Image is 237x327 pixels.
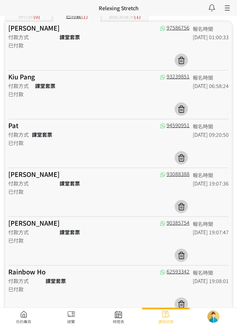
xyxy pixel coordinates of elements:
img: whatsapp@2x.png [160,221,165,226]
span: (1) [134,13,141,20]
span: [DATE] 06:58:24 [193,82,229,90]
div: 報名時間 [193,171,229,179]
a: Rainbow Ho [8,267,46,277]
div: 已付款 [53,11,101,22]
img: whatsapp@2x.png [160,270,165,275]
div: 報名時間 [193,220,229,228]
div: 報名時間 [193,25,229,33]
span: 課堂套票 [60,229,80,236]
span: [DATE] 19:07:36 [193,180,229,187]
div: 付款方式 [8,229,56,236]
span: [DATE] 01:00:33 [193,33,229,41]
a: 93239851 [160,73,190,80]
div: 退款及取消 [101,11,148,22]
img: whatsapp@2x.png [160,75,165,80]
span: 已付款 [8,139,24,147]
div: 付款方式 [8,277,42,285]
div: 付款方式 [8,82,32,90]
span: (7) [81,12,88,20]
div: 待付款 [5,11,53,22]
a: 62593342 [160,268,190,275]
h3: Relexing Stretch [99,4,139,12]
div: 付款方式 [8,33,56,41]
img: whatsapp@2x.png [160,26,165,31]
a: Pat [8,121,18,130]
img: whatsapp@2x.png [160,172,165,178]
span: 已付款 [8,237,24,244]
div: 報名時間 [193,74,229,82]
span: 已付款 [8,286,24,293]
div: 付款方式 [8,180,56,187]
a: 94590951 [160,121,190,129]
span: 課堂套票 [32,131,52,139]
img: whatsapp@2x.png [160,124,165,129]
a: 93088388 [160,170,190,178]
span: 課堂套票 [60,180,80,187]
span: 已付款 [8,188,24,196]
span: [DATE] 19:07:47 [193,229,229,236]
div: 報名時間 [193,269,229,277]
span: 已付款 [8,42,24,49]
span: 課堂套票 [46,277,66,285]
span: (0) [33,13,40,20]
span: 已付款 [8,91,24,98]
a: [PERSON_NAME] [8,24,60,33]
span: [DATE] 09:20:50 [193,131,229,139]
a: 97586756 [160,24,190,32]
div: 付款方式 [8,131,29,139]
a: Kiu Pang [8,72,35,82]
span: 課堂套票 [60,33,80,41]
a: [PERSON_NAME] [8,219,60,228]
a: [PERSON_NAME] [8,170,60,179]
span: 課堂套票 [35,82,55,90]
a: 90385754 [160,219,190,227]
span: [DATE] 19:08:01 [193,277,229,285]
div: 報名時間 [193,123,229,130]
